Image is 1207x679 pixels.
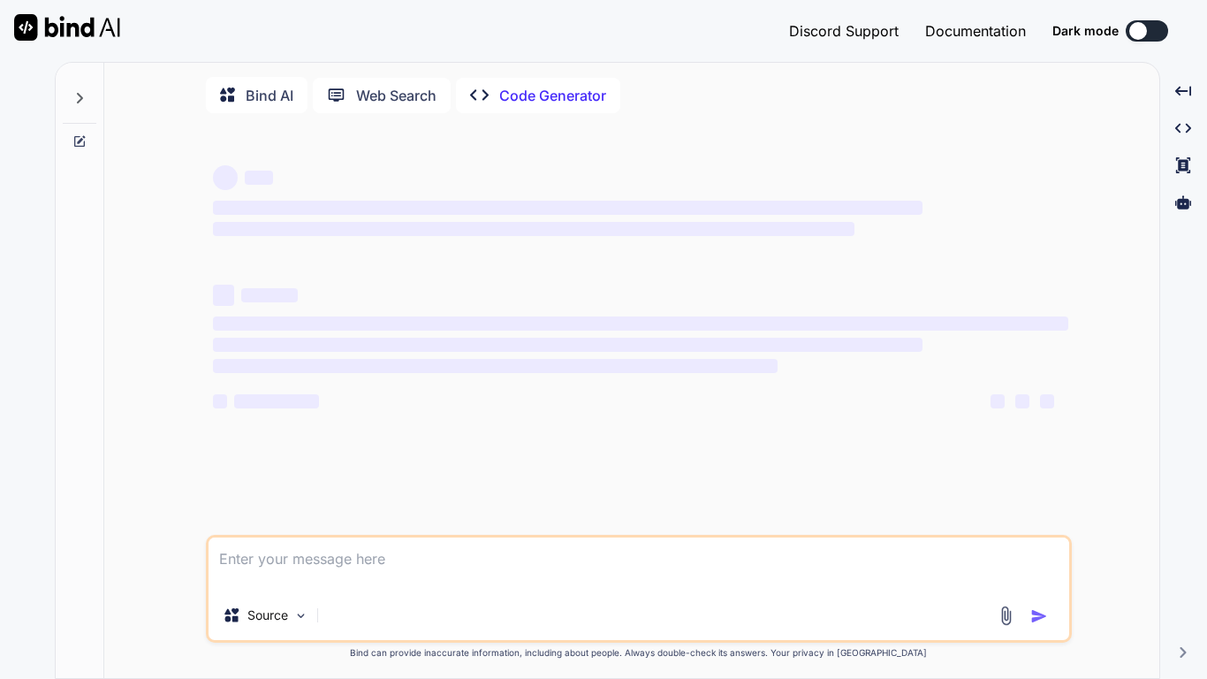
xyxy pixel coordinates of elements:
[499,85,606,106] p: Code Generator
[996,606,1016,626] img: attachment
[213,338,922,352] span: ‌
[213,359,778,373] span: ‌
[213,165,238,190] span: ‌
[1030,607,1048,625] img: icon
[925,22,1026,40] span: Documentation
[206,646,1072,660] p: Bind can provide inaccurate information, including about people. Always double-check its answers....
[14,14,120,41] img: Bind AI
[1052,22,1119,40] span: Dark mode
[213,222,854,236] span: ‌
[991,394,1005,408] span: ‌
[925,20,1026,42] button: Documentation
[293,608,308,623] img: Pick Models
[1015,394,1029,408] span: ‌
[234,394,319,408] span: ‌
[246,85,293,106] p: Bind AI
[213,201,922,215] span: ‌
[213,317,1068,331] span: ‌
[213,394,227,408] span: ‌
[789,20,899,42] button: Discord Support
[789,22,899,40] span: Discord Support
[1040,394,1054,408] span: ‌
[213,285,234,306] span: ‌
[241,288,298,302] span: ‌
[247,607,288,624] p: Source
[356,85,436,106] p: Web Search
[245,171,273,185] span: ‌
